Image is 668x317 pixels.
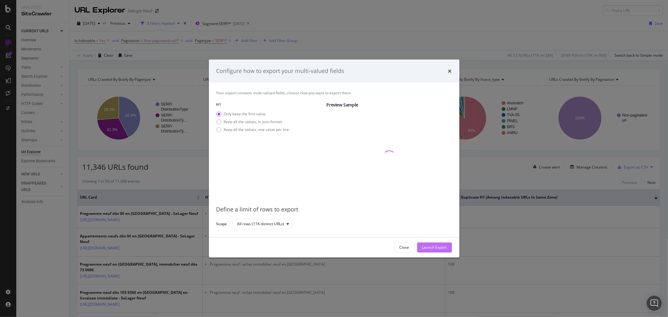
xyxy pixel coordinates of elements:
[237,222,284,226] div: All rows (11K distinct URLs)
[327,102,452,108] div: Preview Sample
[216,119,289,124] div: Keep all the values, in json format
[216,221,227,228] label: Scope
[224,127,289,132] div: Keep all the values, one value per line
[394,242,415,252] button: Close
[216,205,452,214] div: Define a limit of rows to export
[232,219,292,229] button: All rows (11K distinct URLs)
[216,111,289,117] div: Only keep the first value
[422,245,447,250] div: Launch Export
[216,90,452,96] div: Your export contains multi-valued fields, choose how you want to export them.
[216,102,322,107] label: H1
[647,296,662,311] div: Open Intercom Messenger
[224,111,266,117] div: Only keep the first value
[400,245,409,250] div: Close
[417,242,452,252] button: Launch Export
[224,119,282,124] div: Keep all the values, in json format
[209,60,459,257] div: modal
[448,67,452,75] div: times
[216,67,344,75] div: Configure how to export your multi-valued fields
